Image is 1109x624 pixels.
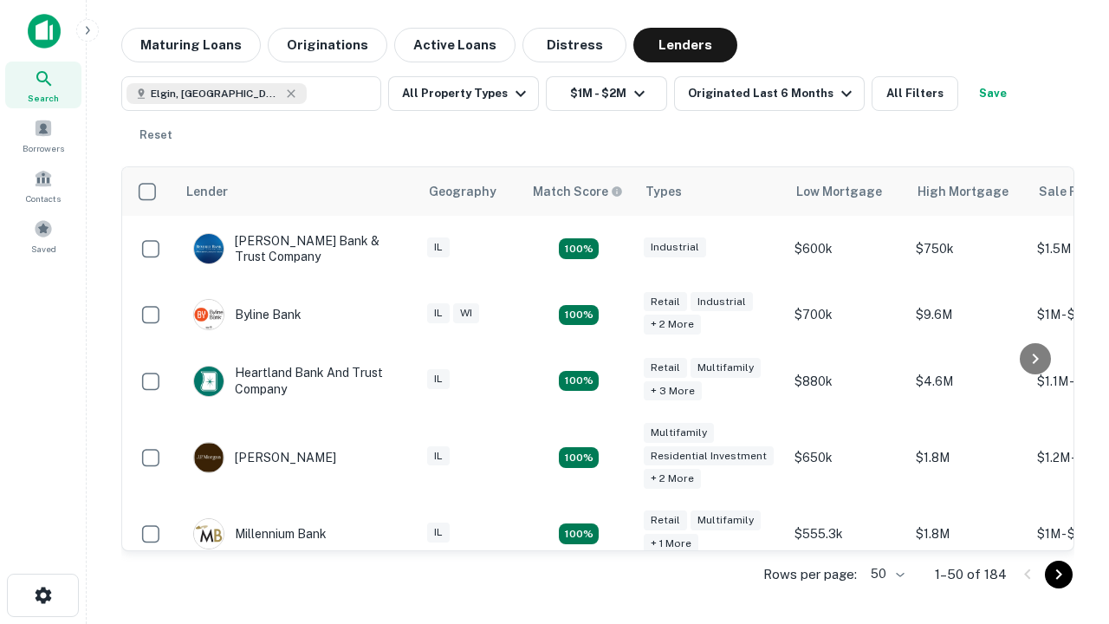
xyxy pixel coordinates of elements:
div: + 3 more [644,381,702,401]
div: Millennium Bank [193,518,327,549]
td: $700k [786,282,907,348]
div: Low Mortgage [796,181,882,202]
button: Originations [268,28,387,62]
div: IL [427,303,450,323]
button: All Property Types [388,76,539,111]
td: $9.6M [907,282,1028,348]
img: picture [194,300,224,329]
div: Matching Properties: 16, hasApolloMatch: undefined [559,523,599,544]
div: Types [645,181,682,202]
img: picture [194,234,224,263]
button: All Filters [872,76,958,111]
iframe: Chat Widget [1022,485,1109,569]
td: $600k [786,216,907,282]
div: Matching Properties: 25, hasApolloMatch: undefined [559,447,599,468]
td: $555.3k [786,501,907,567]
div: Matching Properties: 28, hasApolloMatch: undefined [559,238,599,259]
a: Contacts [5,162,81,209]
span: Borrowers [23,141,64,155]
div: [PERSON_NAME] [193,442,336,473]
span: Elgin, [GEOGRAPHIC_DATA], [GEOGRAPHIC_DATA] [151,86,281,101]
img: picture [194,519,224,549]
button: Distress [522,28,626,62]
div: Geography [429,181,496,202]
span: Search [28,91,59,105]
td: $880k [786,348,907,413]
p: 1–50 of 184 [935,564,1007,585]
div: Multifamily [691,510,761,530]
div: Industrial [691,292,753,312]
div: + 1 more [644,534,698,554]
div: + 2 more [644,469,701,489]
img: picture [194,443,224,472]
img: picture [194,367,224,396]
div: IL [427,369,450,389]
span: Contacts [26,192,61,205]
td: $1.8M [907,501,1028,567]
td: $650k [786,414,907,502]
p: Rows per page: [763,564,857,585]
button: Reset [128,118,184,153]
div: Byline Bank [193,299,302,330]
div: IL [427,237,450,257]
div: Retail [644,292,687,312]
div: IL [427,523,450,543]
button: Maturing Loans [121,28,261,62]
button: $1M - $2M [546,76,667,111]
div: Lender [186,181,228,202]
div: 50 [864,562,907,587]
span: Saved [31,242,56,256]
a: Search [5,62,81,108]
div: Matching Properties: 20, hasApolloMatch: undefined [559,305,599,326]
button: Originated Last 6 Months [674,76,865,111]
td: $750k [907,216,1028,282]
div: Multifamily [644,423,714,443]
img: capitalize-icon.png [28,14,61,49]
div: Retail [644,358,687,378]
div: Residential Investment [644,446,774,466]
button: Active Loans [394,28,516,62]
h6: Match Score [533,182,619,201]
div: IL [427,446,450,466]
div: Industrial [644,237,706,257]
th: Types [635,167,786,216]
th: Capitalize uses an advanced AI algorithm to match your search with the best lender. The match sco... [522,167,635,216]
div: Matching Properties: 19, hasApolloMatch: undefined [559,371,599,392]
div: Originated Last 6 Months [688,83,857,104]
div: [PERSON_NAME] Bank & Trust Company [193,233,401,264]
button: Go to next page [1045,561,1073,588]
div: Capitalize uses an advanced AI algorithm to match your search with the best lender. The match sco... [533,182,623,201]
div: WI [453,303,479,323]
button: Lenders [633,28,737,62]
th: Low Mortgage [786,167,907,216]
th: Lender [176,167,418,216]
td: $4.6M [907,348,1028,413]
a: Saved [5,212,81,259]
div: + 2 more [644,315,701,335]
th: High Mortgage [907,167,1028,216]
button: Save your search to get updates of matches that match your search criteria. [965,76,1021,111]
div: Heartland Bank And Trust Company [193,365,401,396]
a: Borrowers [5,112,81,159]
div: High Mortgage [918,181,1008,202]
td: $1.8M [907,414,1028,502]
th: Geography [418,167,522,216]
div: Multifamily [691,358,761,378]
div: Retail [644,510,687,530]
